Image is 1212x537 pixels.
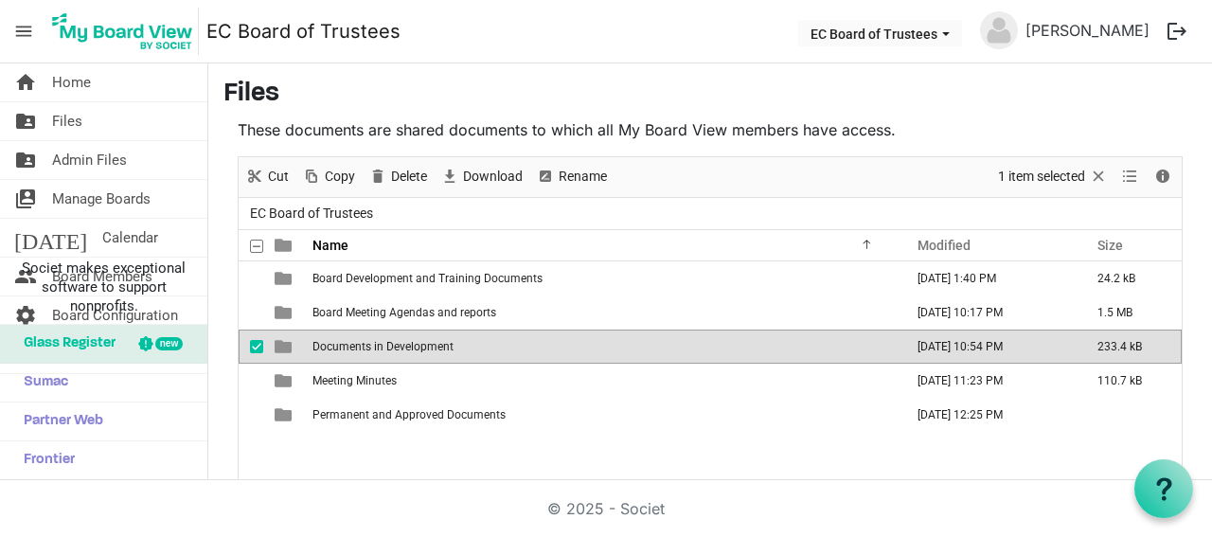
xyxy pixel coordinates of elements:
[46,8,206,55] a: My Board View Logo
[102,219,158,257] span: Calendar
[312,340,454,353] span: Documents in Development
[365,165,431,188] button: Delete
[529,157,614,197] div: Rename
[307,330,898,364] td: Documents in Development is template cell column header Name
[223,79,1197,111] h3: Files
[1118,165,1141,188] button: View dropdownbutton
[389,165,429,188] span: Delete
[557,165,609,188] span: Rename
[1097,238,1123,253] span: Size
[312,306,496,319] span: Board Meeting Agendas and reports
[206,12,401,50] a: EC Board of Trustees
[14,219,87,257] span: [DATE]
[980,11,1018,49] img: no-profile-picture.svg
[299,165,359,188] button: Copy
[991,157,1114,197] div: Clear selection
[6,13,42,49] span: menu
[239,295,263,330] td: checkbox
[461,165,525,188] span: Download
[14,180,37,218] span: switch_account
[242,165,293,188] button: Cut
[312,238,348,253] span: Name
[14,63,37,101] span: home
[239,330,263,364] td: checkbox
[263,261,307,295] td: is template cell column header type
[1078,295,1182,330] td: 1.5 MB is template cell column header Size
[898,364,1078,398] td: August 10, 2023 11:23 PM column header Modified
[14,441,75,479] span: Frontier
[239,157,295,197] div: Cut
[1114,157,1147,197] div: View
[307,295,898,330] td: Board Meeting Agendas and reports is template cell column header Name
[898,398,1078,432] td: August 02, 2023 12:25 PM column header Modified
[898,261,1078,295] td: August 12, 2023 1:40 PM column header Modified
[307,364,898,398] td: Meeting Minutes is template cell column header Name
[898,330,1078,364] td: August 09, 2023 10:54 PM column header Modified
[263,295,307,330] td: is template cell column header type
[437,165,526,188] button: Download
[9,259,199,315] span: Societ makes exceptional software to support nonprofits.
[263,364,307,398] td: is template cell column header type
[14,102,37,140] span: folder_shared
[1147,157,1179,197] div: Details
[52,180,151,218] span: Manage Boards
[46,8,199,55] img: My Board View Logo
[263,398,307,432] td: is template cell column header type
[1150,165,1176,188] button: Details
[307,261,898,295] td: Board Development and Training Documents is template cell column header Name
[307,398,898,432] td: Permanent and Approved Documents is template cell column header Name
[995,165,1112,188] button: Selection
[312,272,543,285] span: Board Development and Training Documents
[52,141,127,179] span: Admin Files
[898,295,1078,330] td: August 21, 2023 10:17 PM column header Modified
[295,157,362,197] div: Copy
[238,118,1183,141] p: These documents are shared documents to which all My Board View members have access.
[155,337,183,350] div: new
[239,261,263,295] td: checkbox
[14,364,68,402] span: Sumac
[1157,11,1197,51] button: logout
[918,238,971,253] span: Modified
[52,63,91,101] span: Home
[246,202,377,225] span: EC Board of Trustees
[533,165,611,188] button: Rename
[996,165,1087,188] span: 1 item selected
[798,20,962,46] button: EC Board of Trustees dropdownbutton
[266,165,291,188] span: Cut
[312,408,506,421] span: Permanent and Approved Documents
[1018,11,1157,49] a: [PERSON_NAME]
[239,398,263,432] td: checkbox
[547,499,665,518] a: © 2025 - Societ
[434,157,529,197] div: Download
[14,141,37,179] span: folder_shared
[14,403,103,440] span: Partner Web
[1078,261,1182,295] td: 24.2 kB is template cell column header Size
[1078,330,1182,364] td: 233.4 kB is template cell column header Size
[239,364,263,398] td: checkbox
[1078,398,1182,432] td: is template cell column header Size
[362,157,434,197] div: Delete
[1078,364,1182,398] td: 110.7 kB is template cell column header Size
[14,325,116,363] span: Glass Register
[263,330,307,364] td: is template cell column header type
[312,374,397,387] span: Meeting Minutes
[323,165,357,188] span: Copy
[52,102,82,140] span: Files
